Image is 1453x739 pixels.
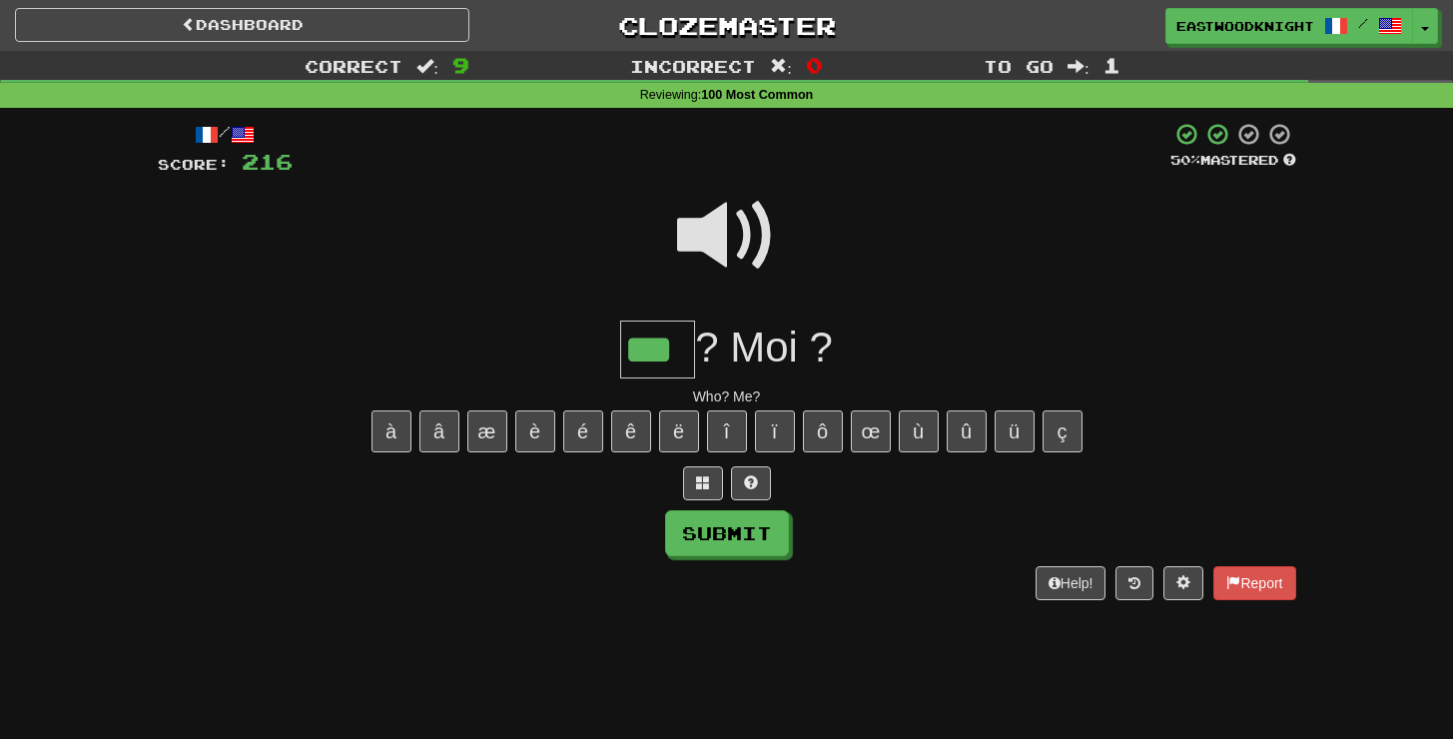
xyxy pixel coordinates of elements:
button: ô [803,410,843,452]
span: 216 [242,149,293,174]
button: æ [467,410,507,452]
span: : [416,58,438,75]
span: 9 [452,53,469,77]
div: Who? Me? [158,386,1296,406]
button: à [371,410,411,452]
button: Single letter hint - you only get 1 per sentence and score half the points! alt+h [731,466,771,500]
button: â [419,410,459,452]
button: œ [851,410,891,452]
span: 0 [806,53,823,77]
span: / [1358,16,1368,30]
a: Clozemaster [499,8,954,43]
span: Correct [305,56,402,76]
button: ü [995,410,1035,452]
span: Eastwoodknight [1176,17,1314,35]
button: û [947,410,987,452]
a: Eastwoodknight / [1165,8,1413,44]
span: : [770,58,792,75]
span: ? Moi ? [695,324,833,370]
button: î [707,410,747,452]
button: ù [899,410,939,452]
div: / [158,122,293,147]
button: ï [755,410,795,452]
span: Score: [158,156,230,173]
div: Mastered [1170,152,1296,170]
strong: 100 Most Common [701,88,813,102]
span: Incorrect [630,56,756,76]
button: ç [1043,410,1083,452]
button: Switch sentence to multiple choice alt+p [683,466,723,500]
button: è [515,410,555,452]
a: Dashboard [15,8,469,42]
button: Report [1213,566,1295,600]
button: ë [659,410,699,452]
button: ê [611,410,651,452]
button: Round history (alt+y) [1115,566,1153,600]
button: Submit [665,510,789,556]
button: é [563,410,603,452]
span: 1 [1103,53,1120,77]
span: : [1068,58,1090,75]
span: 50 % [1170,152,1200,168]
span: To go [984,56,1054,76]
button: Help! [1036,566,1106,600]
